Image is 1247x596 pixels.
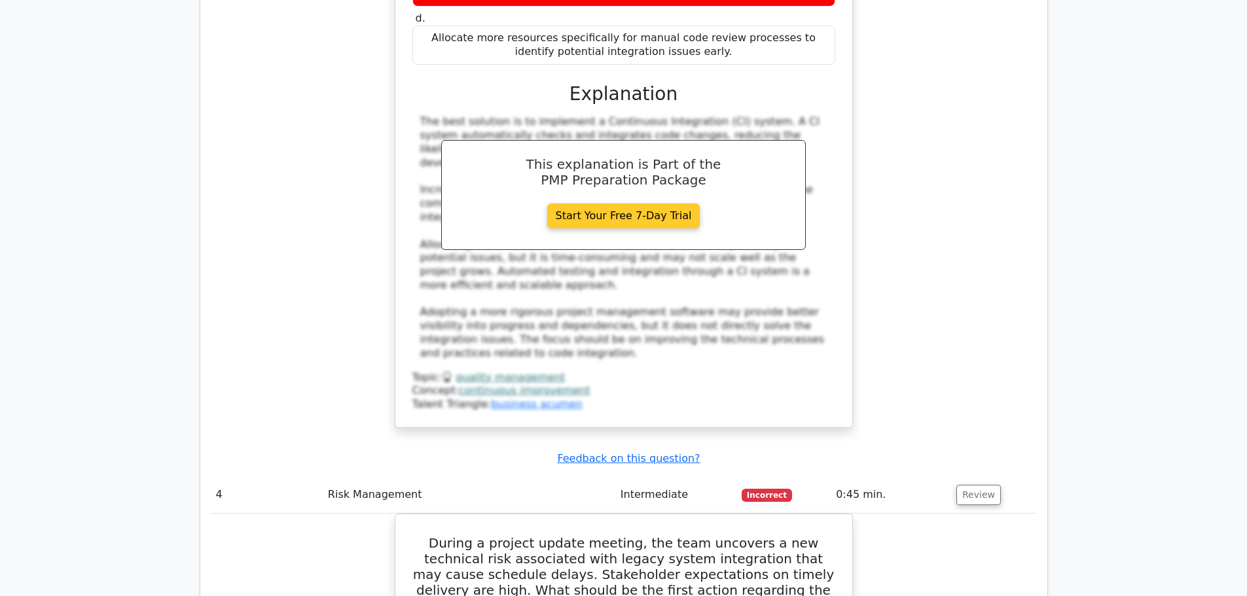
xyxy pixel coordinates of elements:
a: quality management [456,371,565,383]
td: Risk Management [323,476,615,514]
div: Allocate more resources specifically for manual code review processes to identify potential integ... [412,26,835,65]
span: d. [416,12,425,24]
td: 0:45 min. [831,476,951,514]
a: business acumen [491,398,582,410]
a: Feedback on this question? [557,452,700,465]
a: Start Your Free 7-Day Trial [547,203,700,228]
div: Topic: [412,371,835,385]
div: Talent Triangle: [412,371,835,412]
div: The best solution is to implement a Continuous Integration (CI) system. A CI system automatically... [420,115,827,360]
a: continuous improvement [459,384,590,396]
td: Intermediate [615,476,736,514]
button: Review [956,485,1001,505]
h3: Explanation [420,83,827,105]
td: 4 [211,476,323,514]
div: Concept: [412,384,835,398]
span: Incorrect [742,489,792,502]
